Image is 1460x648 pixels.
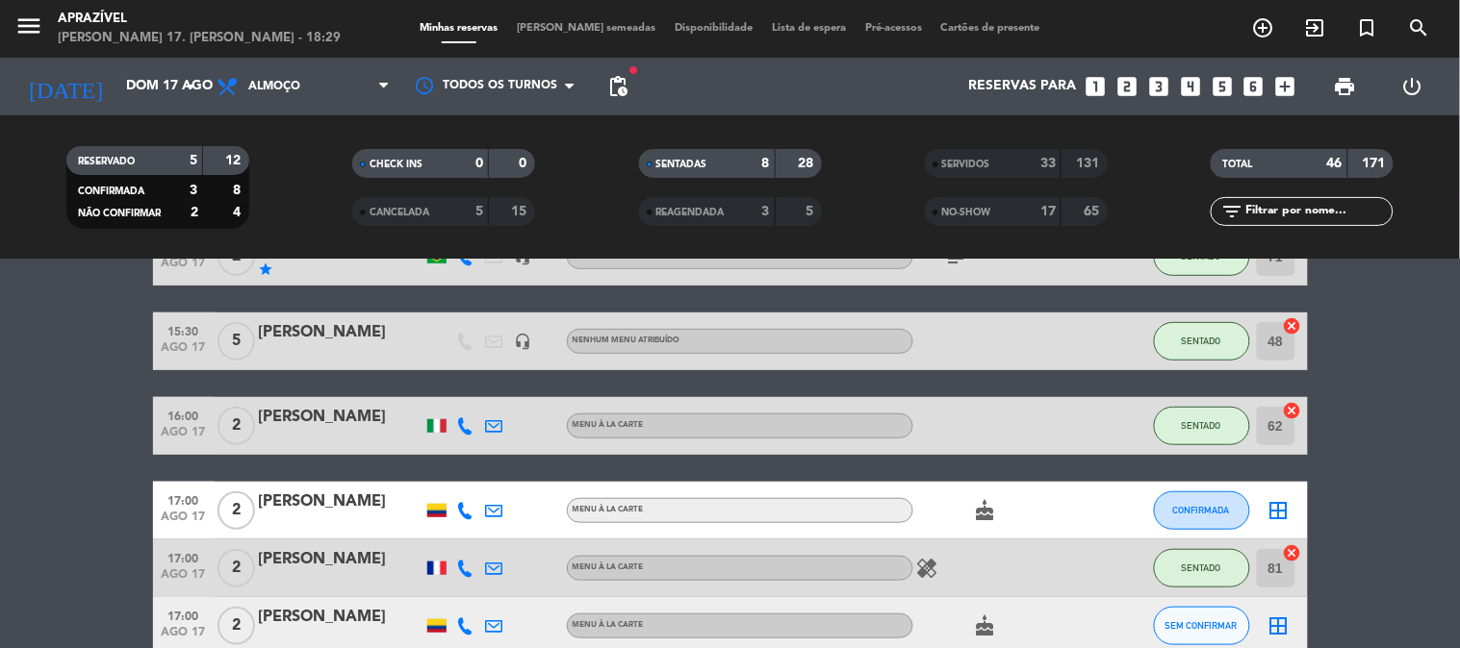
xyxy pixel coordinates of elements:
span: Menu À La Carte [573,506,644,513]
span: Menu À La Carte [573,563,644,571]
strong: 12 [225,154,244,167]
i: cancel [1283,316,1302,336]
i: looks_3 [1146,74,1171,99]
strong: 5 [806,205,817,218]
span: Nenhum menu atribuído [573,252,680,260]
div: [PERSON_NAME] 17. [PERSON_NAME] - 18:29 [58,29,341,48]
span: CONFIRMADA [1173,505,1230,515]
span: SENTADAS [656,160,707,169]
strong: 3 [762,205,770,218]
span: RESERVADO [78,157,135,166]
i: border_all [1268,614,1291,637]
span: pending_actions [606,75,629,98]
i: arrow_drop_down [179,75,202,98]
span: [PERSON_NAME] semeadas [507,23,665,34]
i: search [1408,16,1431,39]
strong: 3 [190,184,197,197]
button: SENTADO [1154,322,1250,361]
span: ago 17 [160,511,208,533]
button: SEM CONFIRMAR [1154,607,1250,645]
span: 2 [218,407,255,445]
strong: 33 [1040,157,1056,170]
strong: 131 [1076,157,1103,170]
span: SENTADO [1182,562,1221,573]
div: Aprazível [58,10,341,29]
span: 15:30 [160,319,208,341]
span: NO-SHOW [942,208,991,217]
i: menu [14,12,43,40]
span: Menu À La Carte [573,621,644,629]
span: Minhas reservas [410,23,507,34]
span: SERVIDOS [942,160,990,169]
div: [PERSON_NAME] [259,605,423,630]
i: power_settings_new [1400,75,1423,98]
i: star [259,262,274,277]
strong: 28 [798,157,817,170]
button: CONFIRMADA [1154,491,1250,530]
strong: 2 [191,206,198,219]
span: ago 17 [160,341,208,363]
strong: 17 [1040,205,1056,218]
span: ago 17 [160,426,208,448]
strong: 5 [190,154,197,167]
i: add_box [1273,74,1298,99]
span: Disponibilidade [665,23,762,34]
i: healing [916,557,939,580]
i: turned_in_not [1356,16,1379,39]
span: 17:00 [160,546,208,568]
i: exit_to_app [1304,16,1327,39]
i: add_circle_outline [1252,16,1275,39]
i: looks_one [1083,74,1108,99]
span: Cartões de presente [932,23,1050,34]
i: border_all [1268,499,1291,522]
div: [PERSON_NAME] [259,405,423,430]
span: 2 [218,491,255,530]
span: fiber_manual_record [628,64,639,76]
span: 17:00 [160,488,208,511]
i: cake [974,499,997,522]
i: headset_mic [515,333,532,350]
i: cake [974,614,997,637]
span: 16:00 [160,404,208,426]
span: 2 [218,549,255,587]
span: CHECK INS [370,160,423,169]
strong: 0 [520,157,531,170]
span: Reservas para [968,79,1076,94]
span: print [1334,75,1357,98]
span: Pré-acessos [856,23,932,34]
span: 5 [218,322,255,361]
strong: 46 [1327,157,1343,170]
span: CANCELADA [370,208,429,217]
span: Nenhum menu atribuído [573,336,680,344]
div: [PERSON_NAME] [259,489,423,514]
span: SENTADO [1182,336,1221,346]
strong: 8 [233,184,244,197]
span: ago 17 [160,257,208,279]
span: Menu À La Carte [573,421,644,429]
i: looks_4 [1178,74,1203,99]
i: looks_6 [1242,74,1267,99]
i: [DATE] [14,65,116,108]
strong: 5 [475,205,483,218]
button: SENTADO [1154,407,1250,445]
strong: 171 [1363,157,1390,170]
span: CONFIRMADA [78,187,144,196]
button: menu [14,12,43,47]
span: Lista de espera [762,23,856,34]
button: SENTADO [1154,549,1250,587]
span: SENTADO [1182,420,1221,431]
strong: 0 [475,157,483,170]
div: LOG OUT [1379,58,1446,115]
div: [PERSON_NAME] [259,547,423,572]
span: TOTAL [1222,160,1252,169]
span: Almoço [248,80,300,93]
span: 2 [218,607,255,645]
span: NÃO CONFIRMAR [78,209,161,218]
i: filter_list [1220,200,1243,223]
i: looks_two [1114,74,1140,99]
span: 17:00 [160,604,208,626]
i: cancel [1283,401,1302,420]
span: ago 17 [160,568,208,590]
strong: 15 [512,205,531,218]
i: looks_5 [1210,74,1235,99]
